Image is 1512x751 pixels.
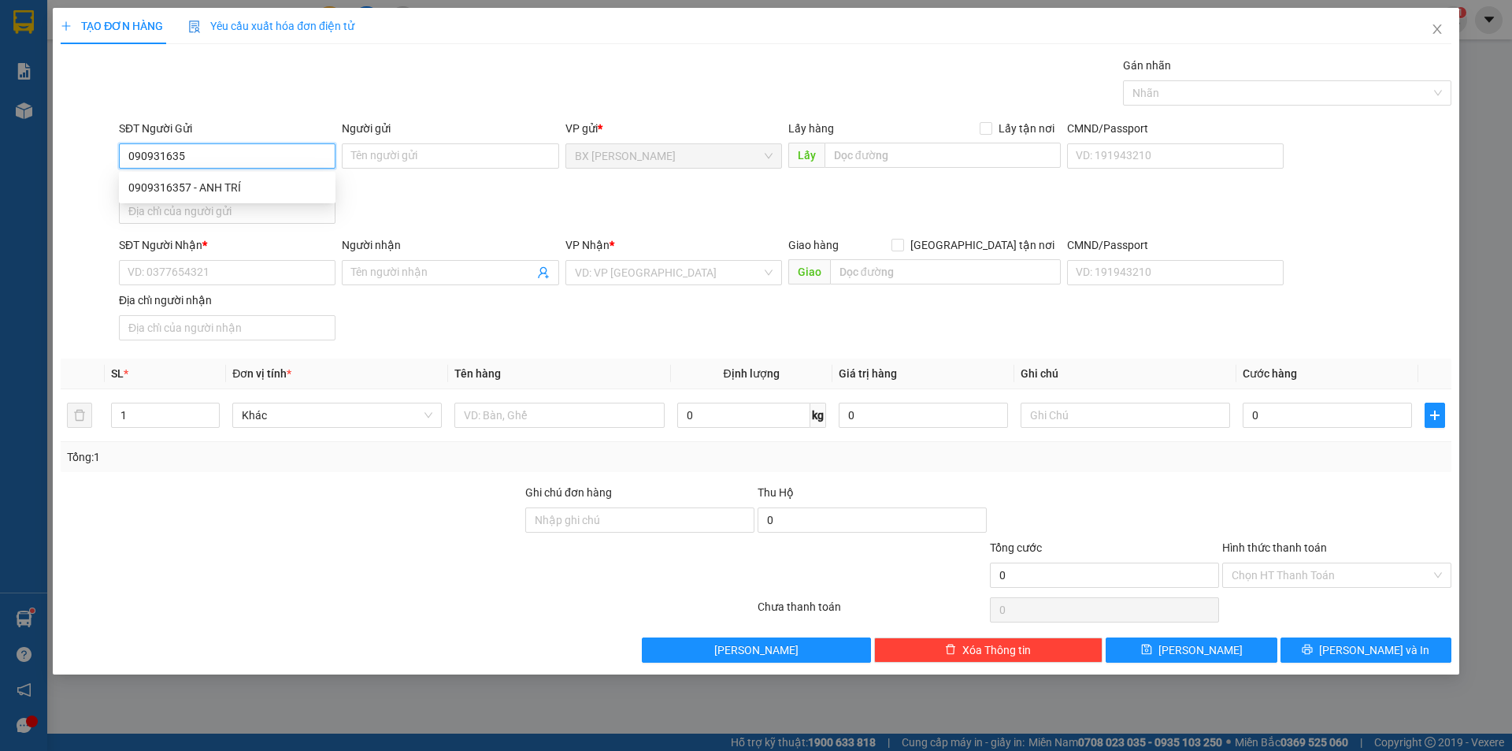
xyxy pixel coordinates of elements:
[1123,59,1171,72] label: Gán nhãn
[1067,236,1284,254] div: CMND/Passport
[1222,541,1327,554] label: Hình thức thanh toán
[830,259,1061,284] input: Dọc đường
[13,101,36,117] span: DĐ:
[537,266,550,279] span: user-add
[525,507,754,533] input: Ghi chú đơn hàng
[992,120,1061,137] span: Lấy tận nơi
[1280,638,1451,663] button: printer[PERSON_NAME] và In
[119,120,335,137] div: SĐT Người Gửi
[575,144,773,168] span: BX Cao Lãnh
[150,13,310,49] div: [GEOGRAPHIC_DATA]
[724,367,780,380] span: Định lượng
[188,20,201,33] img: icon
[111,367,124,380] span: SL
[128,179,326,196] div: 0909316357 - ANH TRÍ
[714,641,799,659] span: [PERSON_NAME]
[788,239,839,251] span: Giao hàng
[1014,359,1236,389] th: Ghi chú
[232,367,291,380] span: Đơn vị tính
[67,448,584,466] div: Tổng: 1
[839,403,1008,428] input: 0
[1243,367,1297,380] span: Cước hàng
[990,541,1042,554] span: Tổng cước
[788,259,830,284] span: Giao
[119,175,335,200] div: 0909316357 - ANH TRÍ
[904,236,1061,254] span: [GEOGRAPHIC_DATA] tận nơi
[150,68,310,90] div: 0908142126
[61,20,163,32] span: TẠO ĐƠN HÀNG
[758,486,794,499] span: Thu Hộ
[150,13,188,30] span: Nhận:
[525,486,612,499] label: Ghi chú đơn hàng
[1319,641,1429,659] span: [PERSON_NAME] và In
[13,51,139,70] div: [PERSON_NAME]
[1141,644,1152,656] span: save
[13,13,139,51] div: BX [PERSON_NAME]
[1067,120,1284,137] div: CMND/Passport
[150,49,310,68] div: CHỊ [PERSON_NAME]
[642,638,871,663] button: [PERSON_NAME]
[119,236,335,254] div: SĐT Người Nhận
[756,598,988,626] div: Chưa thanh toán
[13,70,139,92] div: 0902391200
[67,403,92,428] button: delete
[454,367,501,380] span: Tên hàng
[1302,644,1313,656] span: printer
[1425,409,1444,422] span: plus
[1021,403,1230,428] input: Ghi Chú
[13,92,118,175] span: CF PHA MÁY ĐẦU CAO TỐC
[342,236,558,254] div: Người nhận
[119,315,335,340] input: Địa chỉ của người nhận
[874,638,1103,663] button: deleteXóa Thông tin
[1425,403,1445,428] button: plus
[1431,23,1443,35] span: close
[119,199,335,224] input: Địa chỉ của người gửi
[454,403,664,428] input: VD: Bàn, Ghế
[945,644,956,656] span: delete
[1415,8,1459,52] button: Close
[342,120,558,137] div: Người gửi
[242,403,432,427] span: Khác
[13,15,38,32] span: Gửi:
[788,143,825,168] span: Lấy
[565,120,782,137] div: VP gửi
[810,403,826,428] span: kg
[188,20,354,32] span: Yêu cầu xuất hóa đơn điện tử
[962,641,1031,659] span: Xóa Thông tin
[1158,641,1243,659] span: [PERSON_NAME]
[1106,638,1277,663] button: save[PERSON_NAME]
[119,292,335,309] div: Địa chỉ người nhận
[565,239,610,251] span: VP Nhận
[61,20,72,32] span: plus
[788,122,834,135] span: Lấy hàng
[825,143,1061,168] input: Dọc đường
[839,367,897,380] span: Giá trị hàng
